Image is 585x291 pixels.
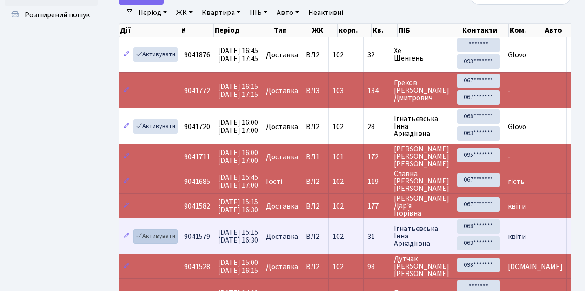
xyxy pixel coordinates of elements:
span: [DATE] 16:00 [DATE] 17:00 [218,117,258,135]
span: квіти [508,231,526,242]
a: Період [134,5,171,20]
span: Glovo [508,50,526,60]
span: 28 [367,123,386,130]
span: [DATE] 16:15 [DATE] 17:15 [218,81,258,100]
span: [DATE] 15:45 [DATE] 17:00 [218,172,258,190]
th: Контакти [461,24,509,37]
span: - [508,86,511,96]
span: [DATE] 16:00 [DATE] 17:00 [218,148,258,166]
span: [DATE] 16:45 [DATE] 17:45 [218,46,258,64]
span: 31 [367,233,386,240]
span: ВЛ1 [306,153,325,161]
a: Неактивні [305,5,347,20]
span: - [508,152,511,162]
span: Доставка [266,123,298,130]
span: 103 [332,86,344,96]
a: Активувати [133,47,178,62]
span: - [571,231,573,242]
th: ЖК [311,24,338,37]
th: ПІБ [398,24,461,37]
a: Авто [273,5,303,20]
span: 102 [332,50,344,60]
a: Розширений пошук [5,6,98,24]
span: ВЛ2 [306,263,325,271]
span: ВЛ2 [306,178,325,185]
span: Доставка [266,233,298,240]
span: 102 [332,201,344,211]
span: [DATE] 15:15 [DATE] 16:30 [218,197,258,215]
span: [PERSON_NAME] Дар'я Ігорівна [394,195,449,217]
span: [DATE] 15:15 [DATE] 16:30 [218,227,258,245]
span: Гості [266,178,282,185]
span: [DATE] 15:00 [DATE] 16:15 [218,257,258,276]
span: 101 [332,152,344,162]
a: ПІБ [246,5,271,20]
span: 119 [367,178,386,185]
span: 102 [332,122,344,132]
th: Авто [544,24,575,37]
span: Доставка [266,263,298,271]
span: Дутчак [PERSON_NAME] [PERSON_NAME] [394,255,449,277]
span: 9041772 [184,86,210,96]
span: ВЛ2 [306,123,325,130]
span: - [571,201,573,211]
span: 9041528 [184,262,210,272]
span: 9041582 [184,201,210,211]
span: Доставка [266,87,298,95]
span: ВЛ3 [306,87,325,95]
span: 172 [367,153,386,161]
span: Доставка [266,203,298,210]
span: 9041876 [184,50,210,60]
span: Ігнатьєвська Інна Аркадіївна [394,115,449,137]
span: 134 [367,87,386,95]
span: 98 [367,263,386,271]
span: Доставка [266,153,298,161]
span: 102 [332,231,344,242]
span: 32 [367,51,386,59]
span: 102 [332,176,344,187]
span: 9041685 [184,176,210,187]
th: Ком. [509,24,544,37]
span: 9041579 [184,231,210,242]
span: - [571,122,573,132]
th: Період [214,24,273,37]
span: 9041711 [184,152,210,162]
span: - [571,152,573,162]
th: Тип [273,24,311,37]
span: квіти [508,201,526,211]
span: ВЛ2 [306,51,325,59]
span: Ігнатьєвська Інна Аркадіївна [394,225,449,247]
span: - [571,50,573,60]
a: Активувати [133,119,178,134]
th: корп. [338,24,372,37]
span: 9041720 [184,122,210,132]
span: - [571,86,573,96]
span: Хе Шенгень [394,47,449,62]
span: - [571,262,573,272]
span: ВЛ2 [306,203,325,210]
span: ВЛ2 [306,233,325,240]
th: Кв. [372,24,398,37]
span: - [571,176,573,187]
a: ЖК [173,5,196,20]
th: Дії [119,24,180,37]
span: Доставка [266,51,298,59]
span: 102 [332,262,344,272]
span: Греков [PERSON_NAME] Дмитрович [394,79,449,102]
span: Розширений пошук [25,10,90,20]
span: [DOMAIN_NAME] [508,262,563,272]
span: 177 [367,203,386,210]
th: # [180,24,214,37]
span: [PERSON_NAME] [PERSON_NAME] [PERSON_NAME] [394,145,449,168]
span: гість [508,176,525,187]
span: Славна [PERSON_NAME] [PERSON_NAME] [394,170,449,192]
a: Квартира [198,5,244,20]
a: Активувати [133,229,178,244]
span: Glovo [508,122,526,132]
